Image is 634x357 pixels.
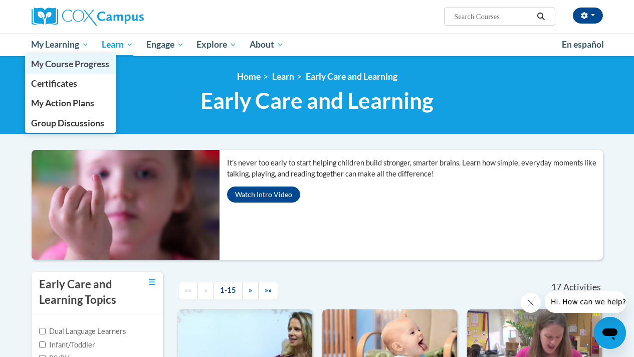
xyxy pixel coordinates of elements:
[196,39,237,51] span: Explore
[562,39,604,50] span: En español
[31,118,104,128] span: Group Discussions
[563,282,601,293] span: Activities
[184,286,191,294] span: ««
[102,39,133,51] span: Learn
[31,39,89,51] span: My Learning
[39,326,126,337] label: Dual Language Learners
[258,282,278,299] a: End
[533,11,548,23] button: Search
[249,286,252,294] span: »
[140,33,190,56] a: Engage
[237,71,261,82] a: Home
[32,8,212,26] a: Cox Campus
[190,33,243,56] a: Explore
[521,293,541,313] iframe: 关闭消息
[25,74,116,93] a: Certificates
[39,341,46,348] input: Checkbox for Options
[551,282,561,293] span: 17
[545,291,626,313] iframe: 来自公司的消息
[243,33,290,56] a: About
[178,282,198,299] a: Begining
[250,39,284,51] span: About
[204,286,207,294] span: «
[573,8,603,24] button: Account Settings
[272,71,294,82] a: Learn
[39,339,95,350] label: Infant/Toddler
[555,34,610,55] a: En español
[453,11,533,23] input: Search Courses
[31,98,94,108] span: My Action Plans
[39,328,46,334] input: Checkbox for Options
[227,157,603,180] p: It’s never too early to start helping children build stronger, smarter brains. Learn how simple, ...
[95,33,140,56] a: Learn
[265,286,272,294] span: »»
[25,54,116,74] a: My Course Progress
[25,93,116,113] a: My Action Plans
[306,71,397,82] a: Early Care and Learning
[31,78,77,89] span: Certificates
[214,282,243,299] a: 1-15
[32,8,144,26] img: Cox Campus
[25,113,116,133] a: Group Discussions
[227,187,300,203] button: Watch Intro Video
[146,39,184,51] span: Engage
[24,33,610,56] div: Main menu
[39,277,134,308] h3: Early Care and Learning Topics
[197,282,214,299] a: Previous
[594,317,626,349] iframe: 启动消息传送窗口的按钮
[149,277,155,288] a: Toggle collapse
[200,87,434,114] span: Early Care and Learning
[242,282,259,299] a: Next
[25,33,96,56] a: My Learning
[31,59,109,69] span: My Course Progress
